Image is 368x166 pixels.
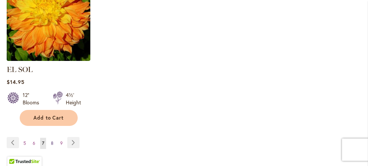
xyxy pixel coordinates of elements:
button: Add to Cart [20,110,78,126]
span: 8 [51,140,54,146]
a: 6 [31,138,37,149]
a: 5 [22,138,28,149]
a: 8 [49,138,55,149]
div: 12" Blooms [23,91,44,106]
span: Add to Cart [33,115,64,121]
span: 6 [33,140,35,146]
a: 9 [58,138,65,149]
span: 7 [42,140,44,146]
div: 4½' Height [66,91,81,106]
a: EL SOL [7,55,90,62]
span: 9 [60,140,63,146]
iframe: Launch Accessibility Center [6,140,26,160]
a: EL SOL [7,65,33,74]
span: $14.95 [7,78,25,85]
